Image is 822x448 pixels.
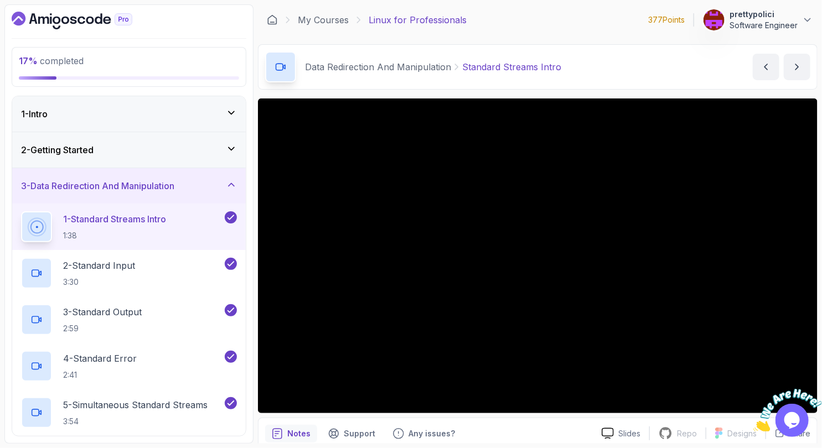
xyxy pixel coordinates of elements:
[265,425,317,442] button: notes button
[21,179,174,192] h3: 3 - Data Redirection And Manipulation
[21,351,237,382] button: 4-Standard Error2:41
[21,397,237,428] button: 5-Simultaneous Standard Streams3:54
[12,12,158,29] a: Dashboard
[21,211,237,242] button: 1-Standard Streams Intro1:38
[63,416,208,427] p: 3:54
[63,212,166,226] p: 1 - Standard Streams Intro
[703,9,813,31] button: user profile imageprettypoliciSoftware Engineer
[63,369,137,381] p: 2:41
[287,428,311,439] p: Notes
[704,9,725,30] img: user profile image
[462,60,561,74] p: Standard Streams Intro
[618,428,640,439] p: Slides
[12,168,246,204] button: 3-Data Redirection And Manipulation
[593,428,649,439] a: Slides
[727,428,757,439] p: Designs
[19,55,38,66] span: 17 %
[369,13,467,27] p: Linux for Professionals
[677,428,697,439] p: Repo
[63,323,142,334] p: 2:59
[12,132,246,168] button: 2-Getting Started
[63,398,208,411] p: 5 - Simultaneous Standard Streams
[730,9,798,20] p: prettypolici
[63,352,137,365] p: 4 - Standard Error
[753,54,779,80] button: previous content
[730,20,798,31] p: Software Engineer
[21,143,94,157] h3: 2 - Getting Started
[12,96,246,132] button: 1-Intro
[753,379,822,431] iframe: chat widget
[21,258,237,289] button: 2-Standard Input3:30
[258,98,818,413] iframe: 1 - Standard Streams Intro
[322,425,382,442] button: Support button
[63,305,142,319] p: 3 - Standard Output
[19,55,84,66] span: completed
[305,60,451,74] p: Data Redirection And Manipulation
[63,277,135,288] p: 3:30
[784,54,810,80] button: next content
[344,428,375,439] p: Support
[267,14,278,25] a: Dashboard
[63,230,166,241] p: 1:38
[409,428,455,439] p: Any issues?
[386,425,462,442] button: Feedback button
[766,428,810,439] button: Share
[63,259,135,272] p: 2 - Standard Input
[298,13,349,27] a: My Courses
[648,14,685,25] p: 377 Points
[21,304,237,335] button: 3-Standard Output2:59
[21,107,48,121] h3: 1 - Intro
